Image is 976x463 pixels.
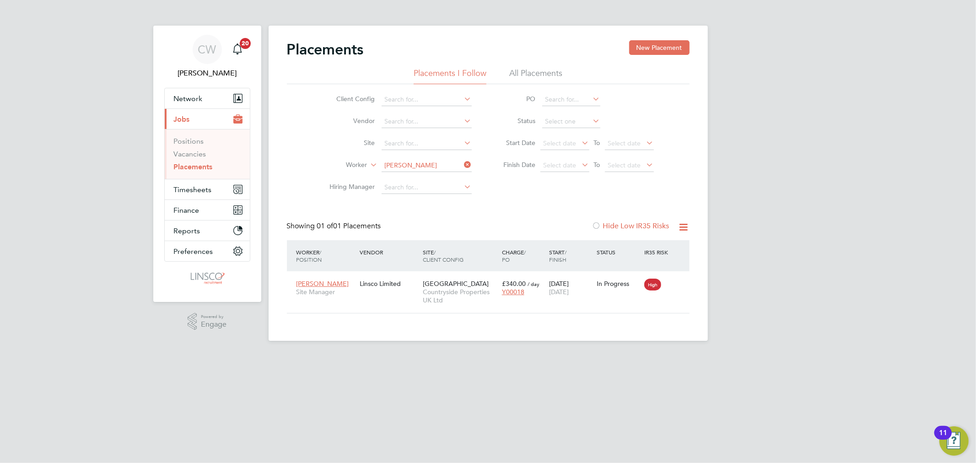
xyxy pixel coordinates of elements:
span: £340.00 [502,280,526,288]
span: To [591,159,603,171]
nav: Main navigation [153,26,261,302]
label: Start Date [495,139,536,147]
span: CW [198,43,216,55]
a: Powered byEngage [188,313,226,330]
div: Status [594,244,642,260]
button: Reports [165,221,250,241]
span: Select date [608,161,641,169]
span: Engage [201,321,226,328]
label: Vendor [323,117,375,125]
div: Linsco Limited [357,275,421,292]
span: Jobs [174,115,190,124]
span: / Client Config [423,248,464,263]
span: 01 of [317,221,334,231]
span: Site Manager [297,288,355,296]
input: Search for... [382,93,472,106]
li: Placements I Follow [414,68,486,84]
a: Placements [174,162,213,171]
span: Powered by [201,313,226,321]
a: Vacancies [174,150,206,158]
div: 11 [939,433,947,445]
span: 20 [240,38,251,49]
div: Jobs [165,129,250,179]
span: [GEOGRAPHIC_DATA] [423,280,489,288]
h2: Placements [287,40,364,59]
span: To [591,137,603,149]
span: Chloe Whittall [164,68,250,79]
div: In Progress [597,280,640,288]
a: Positions [174,137,204,145]
a: CW[PERSON_NAME] [164,35,250,79]
div: Site [421,244,500,268]
span: / Position [297,248,322,263]
span: Network [174,94,203,103]
div: [DATE] [547,275,594,301]
label: Hiring Manager [323,183,375,191]
button: New Placement [629,40,690,55]
span: [DATE] [549,288,569,296]
div: Vendor [357,244,421,260]
label: Worker [315,161,367,170]
button: Preferences [165,241,250,261]
img: linsco-logo-retina.png [188,271,226,285]
span: / PO [502,248,526,263]
button: Timesheets [165,179,250,199]
a: Go to home page [164,271,250,285]
label: Hide Low IR35 Risks [592,221,669,231]
button: Network [165,88,250,108]
input: Select one [542,115,600,128]
span: Preferences [174,247,213,256]
div: Showing [287,221,383,231]
li: All Placements [509,68,562,84]
input: Search for... [542,93,600,106]
span: Reports [174,226,200,235]
span: Timesheets [174,185,212,194]
span: [PERSON_NAME] [297,280,349,288]
button: Open Resource Center, 11 new notifications [939,426,969,456]
span: Countryside Properties UK Ltd [423,288,497,304]
input: Search for... [382,137,472,150]
button: Jobs [165,109,250,129]
a: [PERSON_NAME]Site ManagerLinsco Limited[GEOGRAPHIC_DATA]Countryside Properties UK Ltd£340.00 / da... [294,275,690,282]
span: / day [528,280,539,287]
div: IR35 Risk [642,244,674,260]
div: Start [547,244,594,268]
input: Search for... [382,159,472,172]
div: Charge [500,244,547,268]
label: Finish Date [495,161,536,169]
span: / Finish [549,248,566,263]
a: 20 [228,35,247,64]
span: Select date [544,139,577,147]
span: Select date [608,139,641,147]
input: Search for... [382,181,472,194]
span: 01 Placements [317,221,381,231]
button: Finance [165,200,250,220]
label: Client Config [323,95,375,103]
span: High [644,279,661,291]
span: Select date [544,161,577,169]
input: Search for... [382,115,472,128]
span: Finance [174,206,200,215]
label: PO [495,95,536,103]
div: Worker [294,244,357,268]
label: Status [495,117,536,125]
span: Y00018 [502,288,524,296]
label: Site [323,139,375,147]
